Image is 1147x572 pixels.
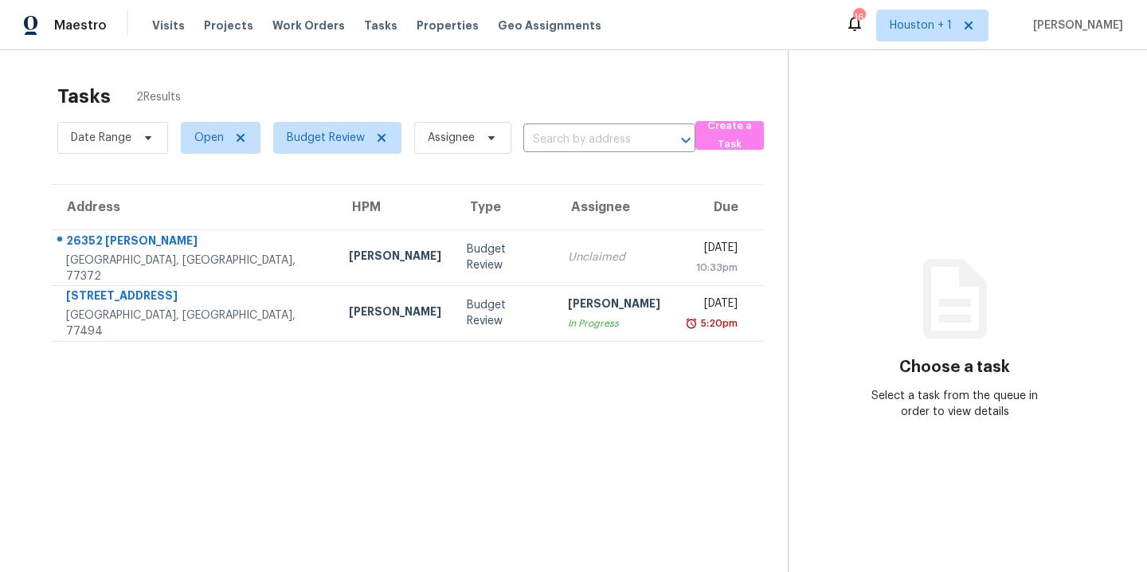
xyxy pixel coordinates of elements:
div: In Progress [568,315,660,331]
button: Open [675,129,697,151]
span: Maestro [54,18,107,33]
span: 2 Results [136,89,181,105]
div: [GEOGRAPHIC_DATA], [GEOGRAPHIC_DATA], 77494 [66,308,323,339]
input: Search by address [523,127,651,152]
span: Assignee [428,130,475,146]
th: HPM [336,185,454,229]
div: 10:33pm [686,260,738,276]
img: Overdue Alarm Icon [685,315,698,331]
div: [STREET_ADDRESS] [66,288,323,308]
span: Houston + 1 [890,18,952,33]
div: 16 [853,10,864,25]
div: Select a task from the queue in order to view details [871,388,1038,420]
div: [DATE] [686,240,738,260]
span: [PERSON_NAME] [1027,18,1123,33]
div: Unclaimed [568,249,660,265]
th: Type [454,185,554,229]
span: Geo Assignments [498,18,601,33]
div: [GEOGRAPHIC_DATA], [GEOGRAPHIC_DATA], 77372 [66,253,323,284]
button: Create a Task [695,121,764,150]
div: Budget Review [467,241,542,273]
th: Assignee [555,185,673,229]
div: [PERSON_NAME] [568,296,660,315]
h2: Tasks [57,88,111,104]
span: Budget Review [287,130,365,146]
h3: Choose a task [899,359,1010,375]
span: Open [194,130,224,146]
div: [PERSON_NAME] [349,248,441,268]
div: 5:20pm [698,315,738,331]
div: [DATE] [686,296,738,315]
span: Date Range [71,130,131,146]
div: Budget Review [467,297,542,329]
div: [PERSON_NAME] [349,304,441,323]
span: Work Orders [272,18,345,33]
span: Tasks [364,20,397,31]
span: Properties [417,18,479,33]
th: Due [673,185,762,229]
div: 26352 [PERSON_NAME] [66,233,323,253]
span: Visits [152,18,185,33]
th: Address [51,185,336,229]
span: Create a Task [703,117,756,154]
span: Projects [204,18,253,33]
